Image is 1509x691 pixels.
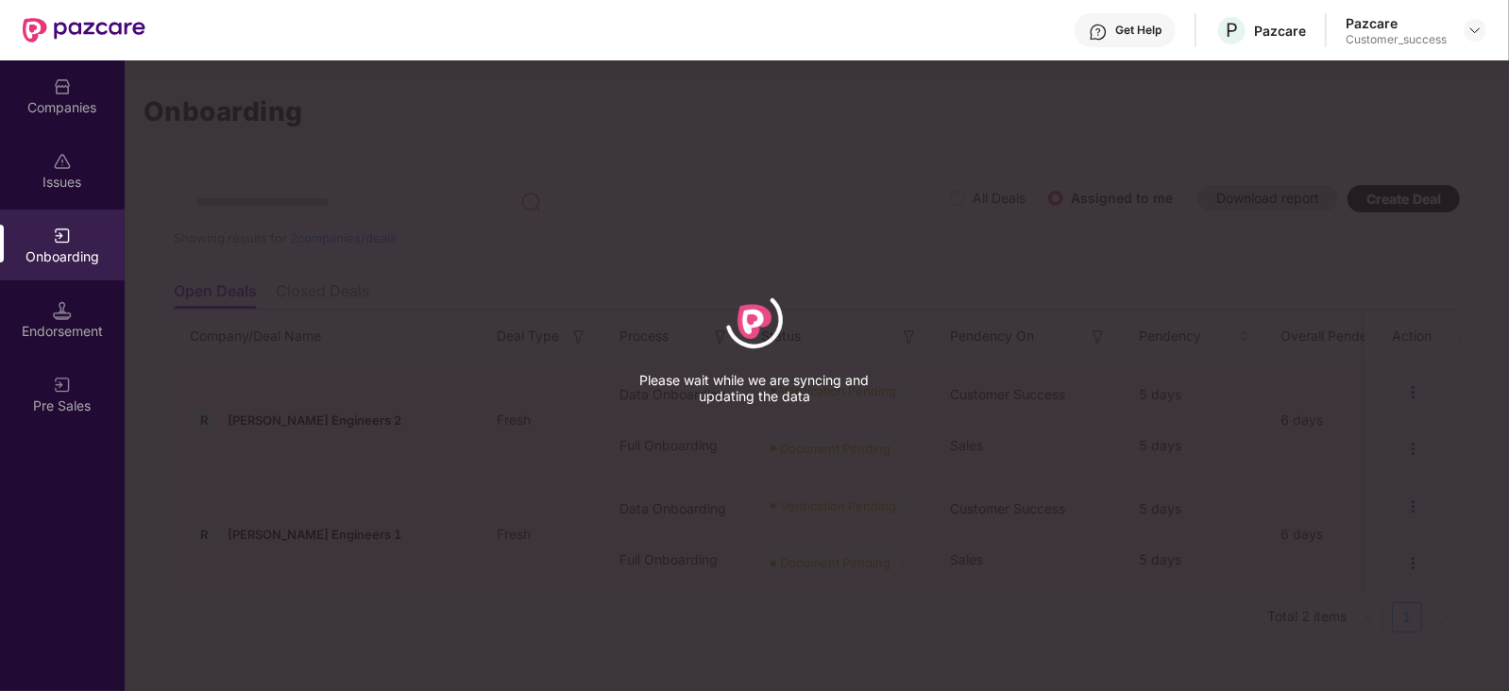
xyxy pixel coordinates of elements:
div: Customer_success [1346,32,1447,47]
div: Get Help [1115,23,1161,38]
img: svg+xml;base64,PHN2ZyBpZD0iRHJvcGRvd24tMzJ4MzIiIHhtbG5zPSJodHRwOi8vd3d3LnczLm9yZy8yMDAwL3N2ZyIgd2... [1467,23,1483,38]
img: svg+xml;base64,PHN2ZyB3aWR0aD0iMjAiIGhlaWdodD0iMjAiIHZpZXdCb3g9IjAgMCAyMCAyMCIgZmlsbD0ibm9uZSIgeG... [53,227,72,245]
img: svg+xml;base64,PHN2ZyBpZD0iQ29tcGFuaWVzIiB4bWxucz0iaHR0cDovL3d3dy53My5vcmcvMjAwMC9zdmciIHdpZHRoPS... [53,77,72,96]
img: New Pazcare Logo [23,18,145,42]
div: Pazcare [1346,14,1447,32]
img: svg+xml;base64,PHN2ZyBpZD0iSGVscC0zMngzMiIgeG1sbnM9Imh0dHA6Ly93d3cudzMub3JnLzIwMDAvc3ZnIiB3aWR0aD... [1089,23,1108,42]
div: animation [717,283,792,359]
span: P [1226,19,1238,42]
div: Pazcare [1254,22,1306,40]
img: svg+xml;base64,PHN2ZyBpZD0iSXNzdWVzX2Rpc2FibGVkIiB4bWxucz0iaHR0cDovL3d3dy53My5vcmcvMjAwMC9zdmciIH... [53,152,72,171]
img: svg+xml;base64,PHN2ZyB3aWR0aD0iMTQuNSIgaGVpZ2h0PSIxNC41IiB2aWV3Qm94PSIwIDAgMTYgMTYiIGZpbGw9Im5vbm... [53,301,72,320]
p: Please wait while we are syncing and updating the data [613,372,896,404]
img: svg+xml;base64,PHN2ZyB3aWR0aD0iMjAiIGhlaWdodD0iMjAiIHZpZXdCb3g9IjAgMCAyMCAyMCIgZmlsbD0ibm9uZSIgeG... [53,376,72,395]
